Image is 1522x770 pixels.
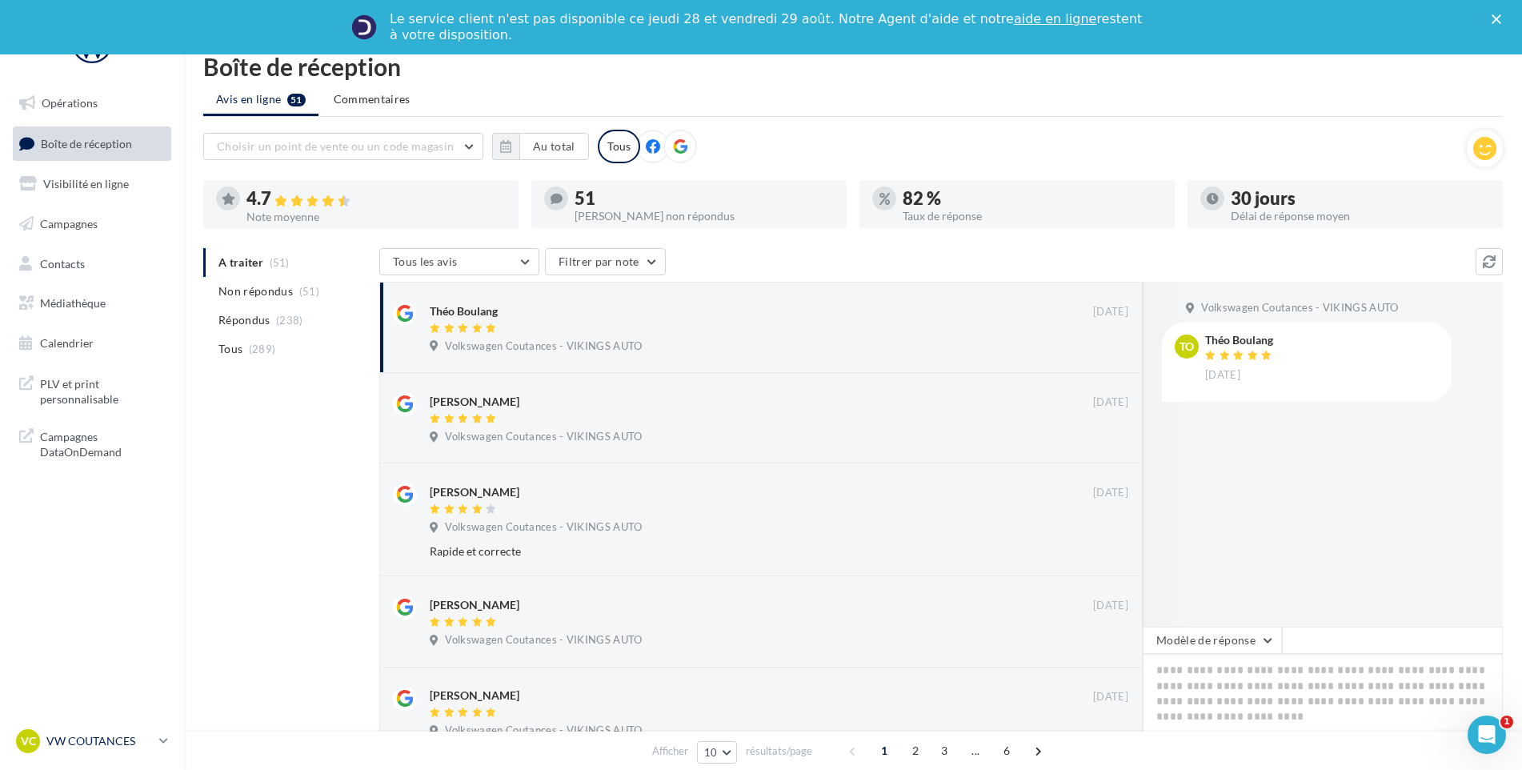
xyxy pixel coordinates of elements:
[10,327,174,360] a: Calendrier
[1093,599,1128,613] span: [DATE]
[379,248,539,275] button: Tous les avis
[697,741,738,764] button: 10
[445,633,642,648] span: Volkswagen Coutances - VIKINGS AUTO
[430,597,519,613] div: [PERSON_NAME]
[1500,716,1513,728] span: 1
[246,190,506,208] div: 4.7
[1492,14,1508,24] div: Fermer
[1093,395,1128,410] span: [DATE]
[203,133,483,160] button: Choisir un point de vente ou un code magasin
[46,733,153,749] p: VW COUTANCES
[40,296,106,310] span: Médiathèque
[334,92,411,106] span: Commentaires
[903,190,1162,207] div: 82 %
[40,336,94,350] span: Calendrier
[652,744,688,759] span: Afficher
[299,285,319,298] span: (51)
[1143,627,1282,654] button: Modèle de réponse
[545,248,666,275] button: Filtrer par note
[1468,716,1506,754] iframe: Intercom live chat
[42,96,98,110] span: Opérations
[746,744,812,759] span: résultats/page
[351,14,377,40] img: Profile image for Service-Client
[1180,339,1194,355] span: To
[393,255,458,268] span: Tous les avis
[903,738,928,764] span: 2
[10,287,174,320] a: Médiathèque
[249,343,276,355] span: (289)
[1205,335,1276,346] div: Théo Boulang
[13,726,171,756] a: VC VW COUTANCES
[1093,305,1128,319] span: [DATE]
[598,130,640,163] div: Tous
[10,367,174,414] a: PLV et print personnalisable
[10,419,174,467] a: Campagnes DataOnDemand
[1014,11,1096,26] a: aide en ligne
[41,136,132,150] span: Boîte de réception
[40,426,165,460] span: Campagnes DataOnDemand
[931,738,957,764] span: 3
[10,247,174,281] a: Contacts
[994,738,1019,764] span: 6
[575,211,834,222] div: [PERSON_NAME] non répondus
[10,207,174,241] a: Campagnes
[1231,190,1490,207] div: 30 jours
[40,256,85,270] span: Contacts
[203,54,1503,78] div: Boîte de réception
[1093,486,1128,500] span: [DATE]
[10,86,174,120] a: Opérations
[218,312,270,328] span: Répondus
[903,211,1162,222] div: Taux de réponse
[430,394,519,410] div: [PERSON_NAME]
[21,733,36,749] span: VC
[492,133,589,160] button: Au total
[43,177,129,190] span: Visibilité en ligne
[10,167,174,201] a: Visibilité en ligne
[40,373,165,407] span: PLV et print personnalisable
[1231,211,1490,222] div: Délai de réponse moyen
[445,520,642,535] span: Volkswagen Coutances - VIKINGS AUTO
[40,217,98,231] span: Campagnes
[218,341,242,357] span: Tous
[217,139,454,153] span: Choisir un point de vente ou un code magasin
[1093,690,1128,704] span: [DATE]
[1201,301,1398,315] span: Volkswagen Coutances - VIKINGS AUTO
[1205,368,1240,383] span: [DATE]
[575,190,834,207] div: 51
[445,430,642,444] span: Volkswagen Coutances - VIKINGS AUTO
[445,724,642,738] span: Volkswagen Coutances - VIKINGS AUTO
[519,133,589,160] button: Au total
[445,339,642,354] span: Volkswagen Coutances - VIKINGS AUTO
[10,126,174,161] a: Boîte de réception
[704,746,718,759] span: 10
[390,11,1145,43] div: Le service client n'est pas disponible ce jeudi 28 et vendredi 29 août. Notre Agent d'aide et not...
[871,738,897,764] span: 1
[430,543,1024,559] div: Rapide et correcte
[963,738,988,764] span: ...
[218,283,293,299] span: Non répondus
[430,303,498,319] div: Théo Boulang
[430,688,519,704] div: [PERSON_NAME]
[430,484,519,500] div: [PERSON_NAME]
[276,314,303,327] span: (238)
[246,211,506,223] div: Note moyenne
